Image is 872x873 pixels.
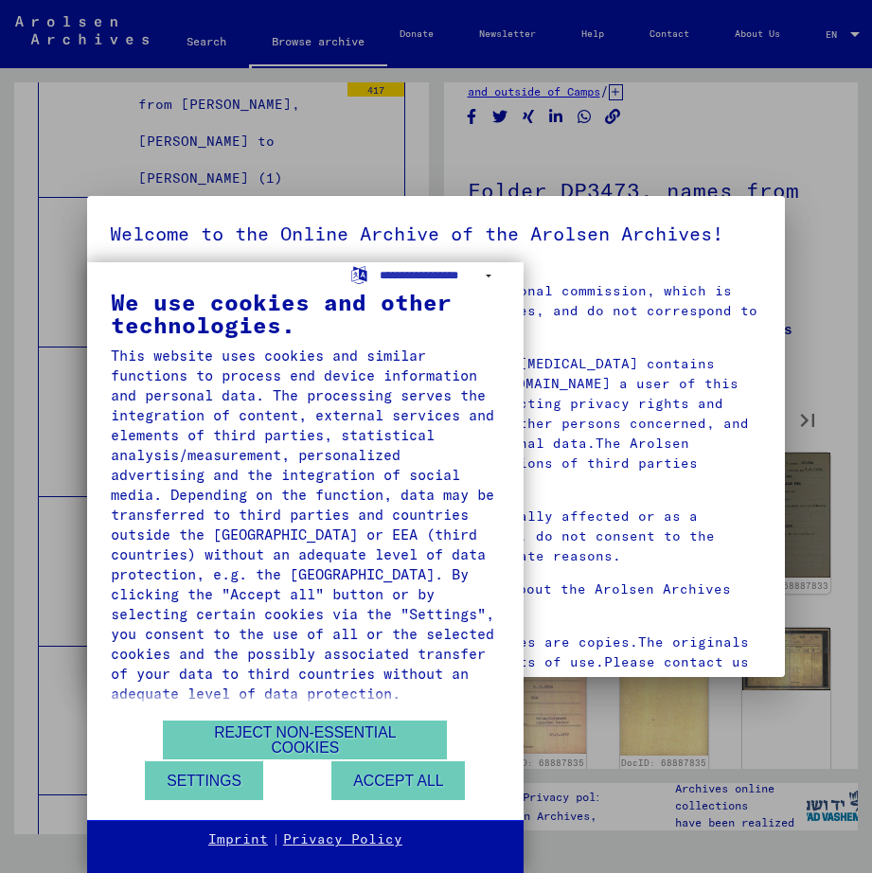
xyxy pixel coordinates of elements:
[111,346,500,704] div: This website uses cookies and similar functions to process end device information and personal da...
[163,721,447,759] button: Reject non-essential cookies
[331,761,465,800] button: Accept all
[208,830,268,849] a: Imprint
[145,761,263,800] button: Settings
[283,830,402,849] a: Privacy Policy
[111,291,500,336] div: We use cookies and other technologies.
